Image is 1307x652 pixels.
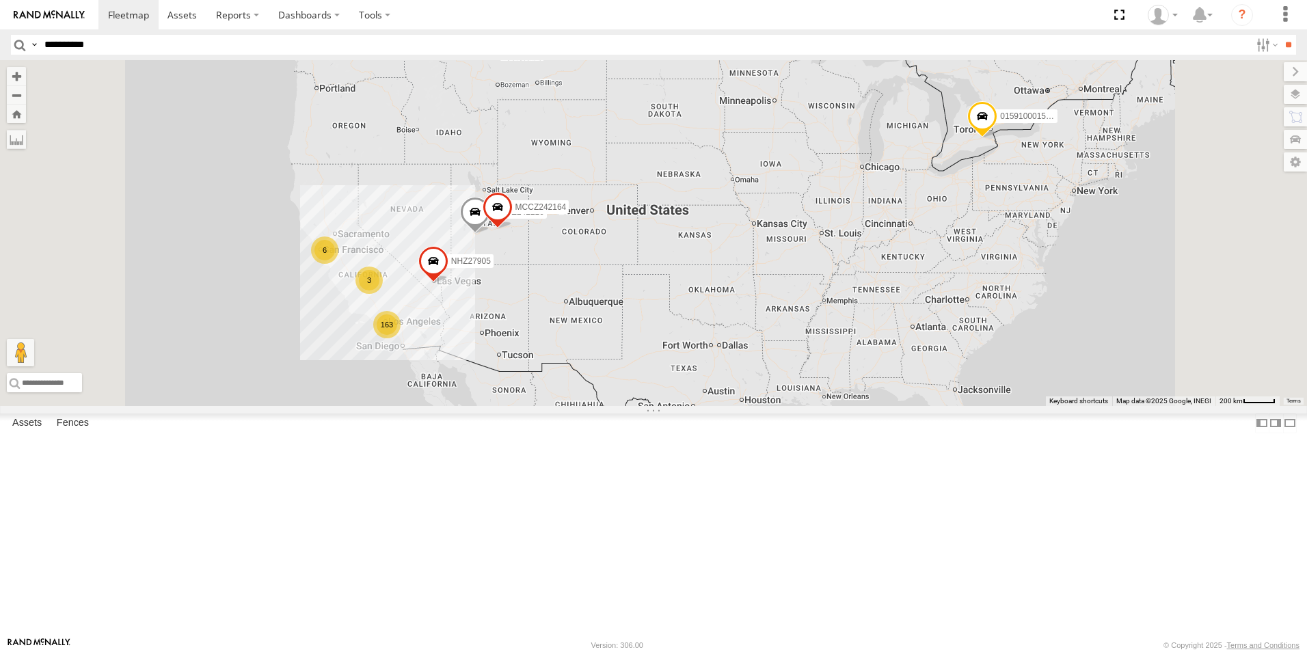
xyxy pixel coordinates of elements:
span: Map data ©2025 Google, INEGI [1116,397,1211,405]
div: 6 [311,236,338,264]
div: 163 [373,311,401,338]
button: Keyboard shortcuts [1049,396,1108,406]
label: Map Settings [1284,152,1307,172]
div: Zulema McIntosch [1143,5,1183,25]
label: Dock Summary Table to the Right [1269,413,1282,433]
div: © Copyright 2025 - [1163,641,1299,649]
button: Drag Pegman onto the map to open Street View [7,339,34,366]
div: 3 [355,267,383,294]
label: Hide Summary Table [1283,413,1297,433]
img: rand-logo.svg [14,10,85,20]
button: Zoom Home [7,105,26,123]
label: Dock Summary Table to the Left [1255,413,1269,433]
span: MCCZ242164 [515,202,567,212]
label: Fences [50,413,96,433]
button: Map Scale: 200 km per 44 pixels [1215,396,1280,406]
i: ? [1231,4,1253,26]
span: NHZ27905 [451,256,491,266]
a: Terms [1286,398,1301,404]
button: Zoom out [7,85,26,105]
span: 200 km [1220,397,1243,405]
span: 015910001545733 [1000,111,1068,121]
label: Measure [7,130,26,149]
div: Version: 306.00 [591,641,643,649]
button: Zoom in [7,67,26,85]
a: Terms and Conditions [1227,641,1299,649]
a: Visit our Website [8,638,70,652]
label: Assets [5,413,49,433]
label: Search Query [29,35,40,55]
label: Search Filter Options [1251,35,1280,55]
